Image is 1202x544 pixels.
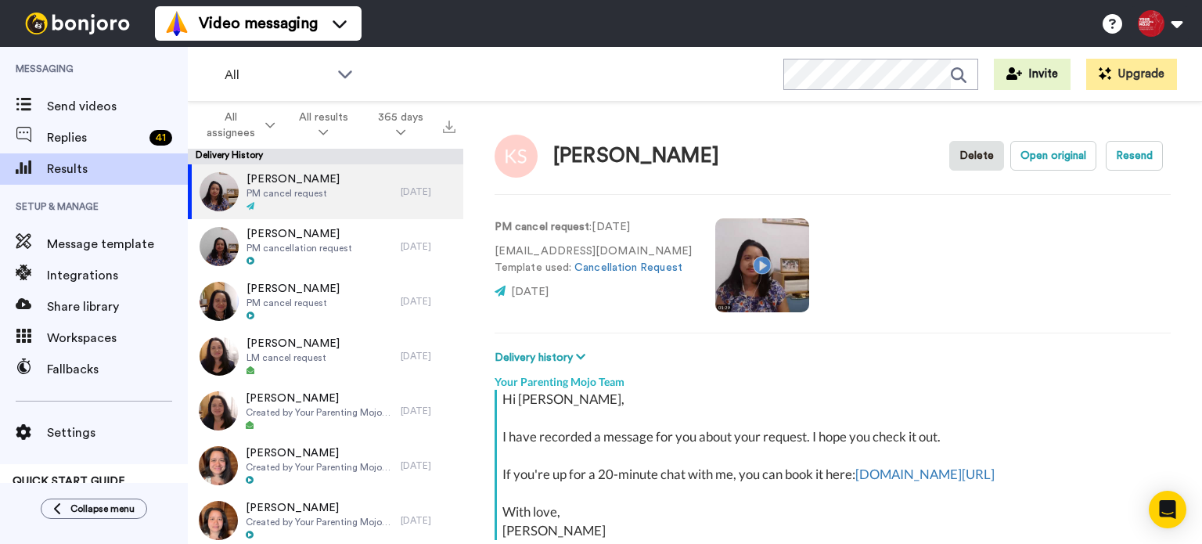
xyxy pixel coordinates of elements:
button: Open original [1010,141,1096,171]
div: [DATE] [401,459,455,472]
span: [PERSON_NAME] [246,445,393,461]
span: [PERSON_NAME] [247,336,340,351]
span: PM cancel request [247,297,340,309]
img: bj-logo-header-white.svg [19,13,136,34]
span: [PERSON_NAME] [247,281,340,297]
a: [DOMAIN_NAME][URL] [855,466,995,482]
button: Invite [994,59,1071,90]
img: bb6084be-6889-42ea-b4b1-7069df37e697-thumb.jpg [199,501,238,540]
span: Workspaces [47,329,188,348]
span: Collapse menu [70,503,135,515]
p: : [DATE] [495,219,692,236]
span: Replies [47,128,143,147]
button: Upgrade [1086,59,1177,90]
div: [DATE] [401,405,455,417]
div: [DATE] [401,514,455,527]
a: [PERSON_NAME]PM cancel request[DATE] [188,164,463,219]
span: Settings [47,423,188,442]
a: [PERSON_NAME]PM cancel request[DATE] [188,274,463,329]
span: [PERSON_NAME] [246,391,393,406]
span: [PERSON_NAME] [246,500,393,516]
span: Share library [47,297,188,316]
button: Resend [1106,141,1163,171]
span: Fallbacks [47,360,188,379]
span: PM cancellation request [247,242,352,254]
button: All results [284,103,363,147]
a: [PERSON_NAME]PM cancellation request[DATE] [188,219,463,274]
strong: PM cancel request [495,222,589,232]
span: All assignees [200,110,262,141]
div: [PERSON_NAME] [553,145,719,168]
div: Delivery History [188,149,463,164]
span: Integrations [47,266,188,285]
span: Video messaging [199,13,318,34]
span: PM cancel request [247,187,340,200]
span: [DATE] [511,286,549,297]
a: Cancellation Request [574,262,682,273]
img: 6fec9eaa-8d2d-4908-bda5-566f97caeb4a-thumb.jpg [199,446,238,485]
div: [DATE] [401,240,455,253]
button: 365 days [363,103,438,147]
p: [EMAIL_ADDRESS][DOMAIN_NAME] Template used: [495,243,692,276]
div: Hi [PERSON_NAME], I have recorded a message for you about your request. I hope you check it out. ... [502,390,1167,540]
img: 26e6111e-ade5-481e-a85f-4c85f69b26cf-thumb.jpg [200,282,239,321]
a: [PERSON_NAME]LM cancel request[DATE] [188,329,463,384]
button: Export all results that match these filters now. [438,113,460,137]
img: 1b03010d-d188-4cf0-ab10-91a77e8e9af6-thumb.jpg [200,227,239,266]
span: Created by Your Parenting Mojo Team [246,516,393,528]
span: QUICK START GUIDE [13,476,125,487]
span: LM cancel request [247,351,340,364]
img: 78363fbf-96f9-4cab-a4a1-38aaa3a49df9-thumb.jpg [200,172,239,211]
div: Your Parenting Mojo Team [495,366,1171,390]
span: [PERSON_NAME] [247,171,340,187]
button: All assignees [191,103,284,147]
button: Delivery history [495,349,590,366]
div: [DATE] [401,295,455,308]
span: Send videos [47,97,188,116]
span: Created by Your Parenting Mojo Team [246,461,393,474]
div: Open Intercom Messenger [1149,491,1186,528]
span: All [225,66,329,85]
img: 427983e1-d3ea-4f50-b91f-b10e355a6511-thumb.jpg [199,391,238,431]
div: [DATE] [401,350,455,362]
button: Collapse menu [41,499,147,519]
img: export.svg [443,121,455,133]
img: vm-color.svg [164,11,189,36]
img: fdb645b1-0d1e-4215-a976-3ee45114ec71-thumb.jpg [200,337,239,376]
div: 41 [149,130,172,146]
a: [PERSON_NAME]Created by Your Parenting Mojo Team[DATE] [188,384,463,438]
span: Results [47,160,188,178]
button: Delete [949,141,1004,171]
a: [PERSON_NAME]Created by Your Parenting Mojo Team[DATE] [188,438,463,493]
div: [DATE] [401,186,455,198]
span: Created by Your Parenting Mojo Team [246,406,393,419]
span: [PERSON_NAME] [247,226,352,242]
span: Message template [47,235,188,254]
img: Image of Kareem Sultan [495,135,538,178]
